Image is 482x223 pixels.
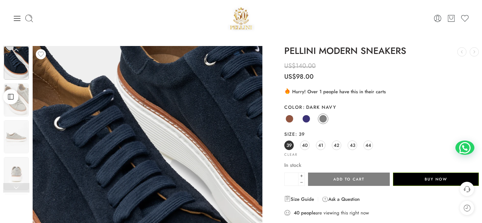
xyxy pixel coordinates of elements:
[308,173,390,186] button: Add to cart
[301,210,316,216] strong: people
[350,141,355,149] span: 43
[4,46,29,80] img: grey
[295,131,305,137] span: 39
[294,210,299,216] strong: 40
[302,141,308,149] span: 40
[284,46,479,56] h1: PELLINI MODERN SNEAKERS
[433,14,442,23] a: Login / Register
[332,141,341,150] a: 42
[286,141,292,149] span: 39
[4,83,29,116] img: grey
[4,157,29,190] img: grey
[284,104,479,110] label: Color
[322,195,360,203] a: Ask a Question
[4,120,29,153] img: grey
[284,72,296,81] span: US$
[348,141,357,150] a: 43
[284,72,314,81] bdi: 98.00
[228,5,255,32] img: Pellini
[393,173,479,186] button: Buy Now
[303,104,337,110] span: Dark Navy
[284,61,296,70] span: US$
[284,209,479,216] div: are viewing this right now
[316,141,325,150] a: 41
[284,173,299,186] input: Product quantity
[363,141,373,150] a: 44
[284,161,479,169] p: In stock
[228,5,255,32] a: Pellini -
[460,14,469,23] a: Wishlist
[447,14,456,23] a: Cart
[284,141,294,150] a: 39
[284,61,316,70] bdi: 140.00
[284,88,479,95] div: Hurry! Over 1 people have this in their carts
[365,141,371,149] span: 44
[284,153,298,156] a: Clear options
[284,131,479,137] label: Size
[318,141,323,149] span: 41
[284,195,314,203] a: Size Guide
[334,141,339,149] span: 42
[300,141,310,150] a: 40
